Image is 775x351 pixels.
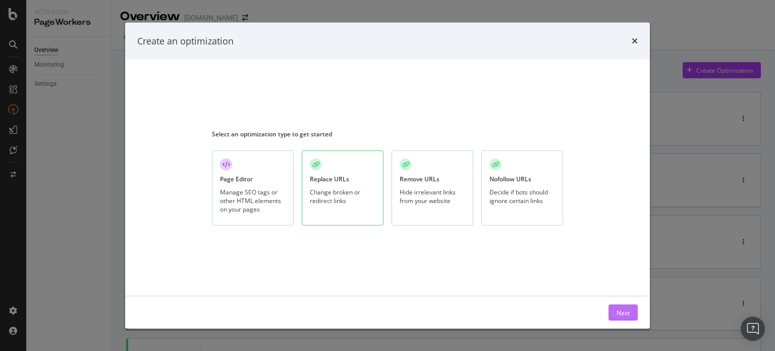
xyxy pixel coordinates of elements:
div: Change broken or redirect links [310,187,375,205]
div: Page Editor [220,175,253,183]
div: Replace URLs [310,175,349,183]
div: Manage SEO tags or other HTML elements on your pages [220,187,286,213]
div: modal [125,22,650,329]
div: Next [617,308,630,317]
div: Select an optimization type to get started [212,130,563,138]
div: Remove URLs [400,175,439,183]
div: Nofollow URLs [489,175,531,183]
div: Hide irrelevant links from your website [400,187,465,205]
div: times [632,34,638,47]
button: Next [608,305,638,321]
div: Open Intercom Messenger [741,317,765,341]
div: Create an optimization [137,34,234,47]
div: Decide if bots should ignore certain links [489,187,555,205]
